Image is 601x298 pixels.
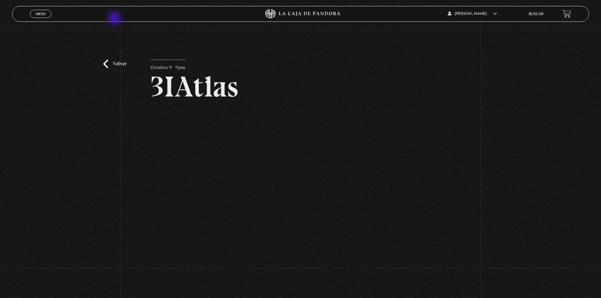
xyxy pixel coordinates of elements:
a: Volver [103,60,127,68]
iframe: Dailymotion video player – 3IATLAS [150,111,451,279]
span: [PERSON_NAME] [448,12,497,16]
span: Cerrar [33,17,48,22]
span: Menu [36,12,46,16]
h2: 3IAtlas [150,72,451,101]
p: Octubre 9 - 9pm [150,60,186,72]
a: View your shopping cart [563,9,571,18]
a: Buscar [529,12,544,16]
